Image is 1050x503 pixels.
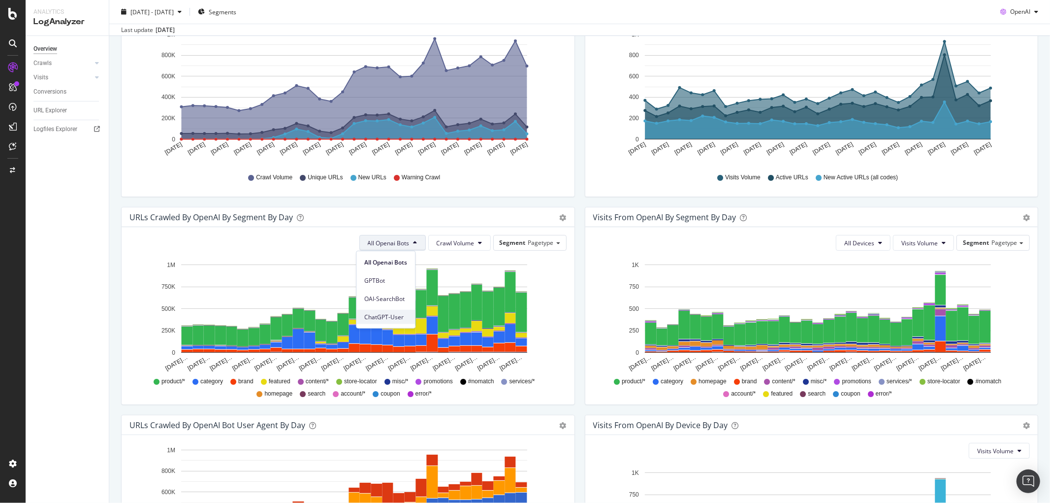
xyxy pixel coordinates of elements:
[742,141,762,156] text: [DATE]
[771,390,793,398] span: featured
[156,26,175,34] div: [DATE]
[264,390,292,398] span: homepage
[364,276,407,285] span: GPTBot
[765,141,785,156] text: [DATE]
[209,7,236,16] span: Segments
[629,115,638,122] text: 200
[636,136,639,143] text: 0
[593,259,1026,373] svg: A chart.
[629,327,638,334] text: 250
[969,443,1030,459] button: Visits Volume
[161,73,175,80] text: 600K
[423,377,452,386] span: promotions
[593,420,728,430] div: Visits From OpenAI By Device By Day
[468,377,494,386] span: #nomatch
[811,377,827,386] span: misc/*
[368,239,410,247] span: All Openai Bots
[509,141,529,156] text: [DATE]
[629,283,638,290] text: 750
[629,52,638,59] text: 800
[161,489,175,496] text: 600K
[238,377,254,386] span: brand
[394,141,414,156] text: [DATE]
[130,7,174,16] span: [DATE] - [DATE]
[172,136,175,143] text: 0
[776,173,808,182] span: Active URLs
[33,72,48,83] div: Visits
[772,377,795,386] span: content/*
[428,235,491,251] button: Crawl Volume
[661,377,683,386] span: category
[887,377,912,386] span: services/*
[1023,214,1030,221] div: gear
[731,390,756,398] span: account/*
[973,141,992,156] text: [DATE]
[256,173,292,182] span: Crawl Volume
[881,141,900,156] text: [DATE]
[622,377,645,386] span: product/*
[348,141,368,156] text: [DATE]
[200,377,223,386] span: category
[629,305,638,312] text: 500
[129,27,562,164] svg: A chart.
[627,141,647,156] text: [DATE]
[33,105,102,116] a: URL Explorer
[33,72,92,83] a: Visits
[308,173,343,182] span: Unique URLs
[161,305,175,312] text: 500K
[172,349,175,356] text: 0
[593,212,736,222] div: Visits from OpenAI By Segment By Day
[500,238,526,247] span: Segment
[233,141,253,156] text: [DATE]
[629,491,638,498] text: 750
[161,52,175,59] text: 800K
[808,390,826,398] span: search
[1017,469,1040,493] div: Open Intercom Messenger
[161,468,175,475] text: 800K
[415,390,432,398] span: error/*
[996,4,1042,20] button: OpenAI
[161,283,175,290] text: 750K
[463,141,483,156] text: [DATE]
[33,44,102,54] a: Overview
[129,259,562,373] svg: A chart.
[437,239,475,247] span: Crawl Volume
[417,141,437,156] text: [DATE]
[632,31,639,38] text: 1K
[129,420,305,430] div: URLs Crawled by OpenAI bot User Agent By Day
[341,390,365,398] span: account/*
[836,235,891,251] button: All Devices
[696,141,716,156] text: [DATE]
[161,94,175,101] text: 400K
[632,469,639,476] text: 1K
[33,87,66,97] div: Conversions
[364,258,407,267] span: All Openai Bots
[1023,422,1030,429] div: gear
[893,235,954,251] button: Visits Volume
[725,173,761,182] span: Visits Volume
[629,73,638,80] text: 600
[33,44,57,54] div: Overview
[161,377,185,386] span: product/*
[33,105,67,116] div: URL Explorer
[161,115,175,122] text: 200K
[359,235,426,251] button: All Openai Bots
[926,141,946,156] text: [DATE]
[33,8,101,16] div: Analytics
[841,390,860,398] span: coupon
[33,124,102,134] a: Logfiles Explorer
[364,294,407,303] span: OAI-SearchBot
[402,173,440,182] span: Warning Crawl
[788,141,808,156] text: [DATE]
[811,141,831,156] text: [DATE]
[167,262,175,268] text: 1M
[33,124,77,134] div: Logfiles Explorer
[308,390,325,398] span: search
[210,141,229,156] text: [DATE]
[33,87,102,97] a: Conversions
[560,422,567,429] div: gear
[440,141,460,156] text: [DATE]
